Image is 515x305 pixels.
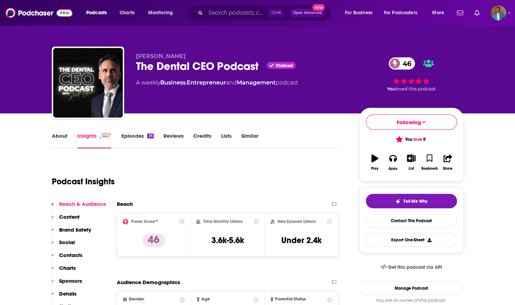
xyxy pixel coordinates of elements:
button: Social [51,239,75,252]
button: You love it [366,133,457,146]
span: Podcasts [86,8,107,18]
span: You it [397,137,426,142]
span: Parental Status [275,297,306,302]
span: , [186,79,187,86]
span: 46 [396,57,415,70]
a: InsightsPodchaser Pro [77,133,112,149]
span: Logged in as smortier42491 [491,5,506,21]
p: Social [59,239,75,246]
div: Apps [388,167,397,171]
div: 26 [147,134,153,138]
button: Show profile menu [491,5,506,21]
button: open menu [427,7,453,18]
span: Following [397,119,421,126]
a: Credits [193,133,211,149]
a: Charts [115,7,139,18]
h2: Audience Demographics [117,279,180,286]
span: Claimed [276,64,293,67]
h2: Reach [117,201,133,207]
h2: Power Score™ [131,219,158,224]
p: Reach & Audience [59,201,106,207]
span: Get this podcast via API [388,264,442,270]
span: More [432,8,444,18]
button: Apps [384,150,402,175]
button: Contacts [51,252,82,265]
button: Open AdvancedNew [290,9,325,17]
a: Entrepreneur [187,79,226,86]
button: List [402,150,420,175]
p: Sponsors [59,278,82,284]
img: The Dental CEO Podcast [53,48,123,118]
p: Details [59,290,77,297]
button: Details [51,290,77,303]
h1: Podcast Insights [52,176,115,187]
span: You [387,86,395,91]
span: Ctrl K [268,8,284,17]
span: For Podcasters [384,8,417,18]
div: Play [371,167,378,171]
button: open menu [340,7,381,18]
button: Reach & Audience [51,201,106,214]
button: Content [51,214,80,226]
span: and [226,79,237,86]
div: Share [443,167,452,171]
h2: New Episode Listens [277,219,316,224]
p: 46 [142,233,165,247]
span: For Business [345,8,372,18]
button: Sponsors [51,278,82,290]
a: Business [160,79,186,86]
img: tell me why sparkle [395,199,401,204]
span: [PERSON_NAME] [136,53,186,59]
span: New [312,4,325,11]
button: open menu [379,7,427,18]
h2: Total Monthly Listens [203,219,242,224]
h3: 3.6k-5.6k [211,235,244,246]
button: open menu [143,7,182,18]
a: 46 [389,57,415,70]
span: loved this podcast [395,86,436,91]
p: Brand Safety [59,226,91,233]
button: Following [366,114,457,130]
button: Bookmark [420,150,438,175]
div: A weekly podcast [136,79,298,87]
div: 46Youloved this podcast [359,53,464,96]
div: You are an owner of this podcast. [359,298,464,303]
h3: Under 2.4k [281,235,322,246]
button: Share [438,150,457,175]
a: Episodes26 [121,133,153,149]
button: tell me why sparkleTell Me Why [366,194,457,208]
img: Podchaser - Follow, Share and Rate Podcasts [6,6,72,19]
button: open menu [81,7,116,18]
button: Charts [51,265,76,278]
span: Open Advanced [293,11,322,15]
a: Reviews [163,133,184,149]
div: Bookmark [421,167,437,171]
a: About [52,133,67,149]
a: Similar [241,133,258,149]
span: Charts [120,8,135,18]
img: User Profile [491,5,506,21]
span: Monitoring [148,8,173,18]
span: Gender [129,297,144,302]
p: Content [59,214,80,220]
div: Search podcasts, credits, & more... [193,5,338,21]
a: Show notifications dropdown [454,7,466,19]
p: Charts [59,265,76,271]
button: Play [366,150,384,175]
span: Tell Me Why [403,199,427,204]
a: Contact This Podcast [366,214,457,227]
span: Age [201,297,210,302]
a: Management [237,79,276,86]
input: Search podcasts, credits, & more... [206,7,268,18]
a: Manage Podcast [359,281,464,295]
button: Brand Safety [51,226,91,239]
a: Show notifications dropdown [472,7,482,19]
span: love [413,137,422,142]
p: Contacts [59,252,82,258]
a: Lists [221,133,232,149]
button: Export One-Sheet [366,233,457,247]
img: Podchaser Pro [99,134,112,139]
a: Get this podcast via API [375,259,448,276]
